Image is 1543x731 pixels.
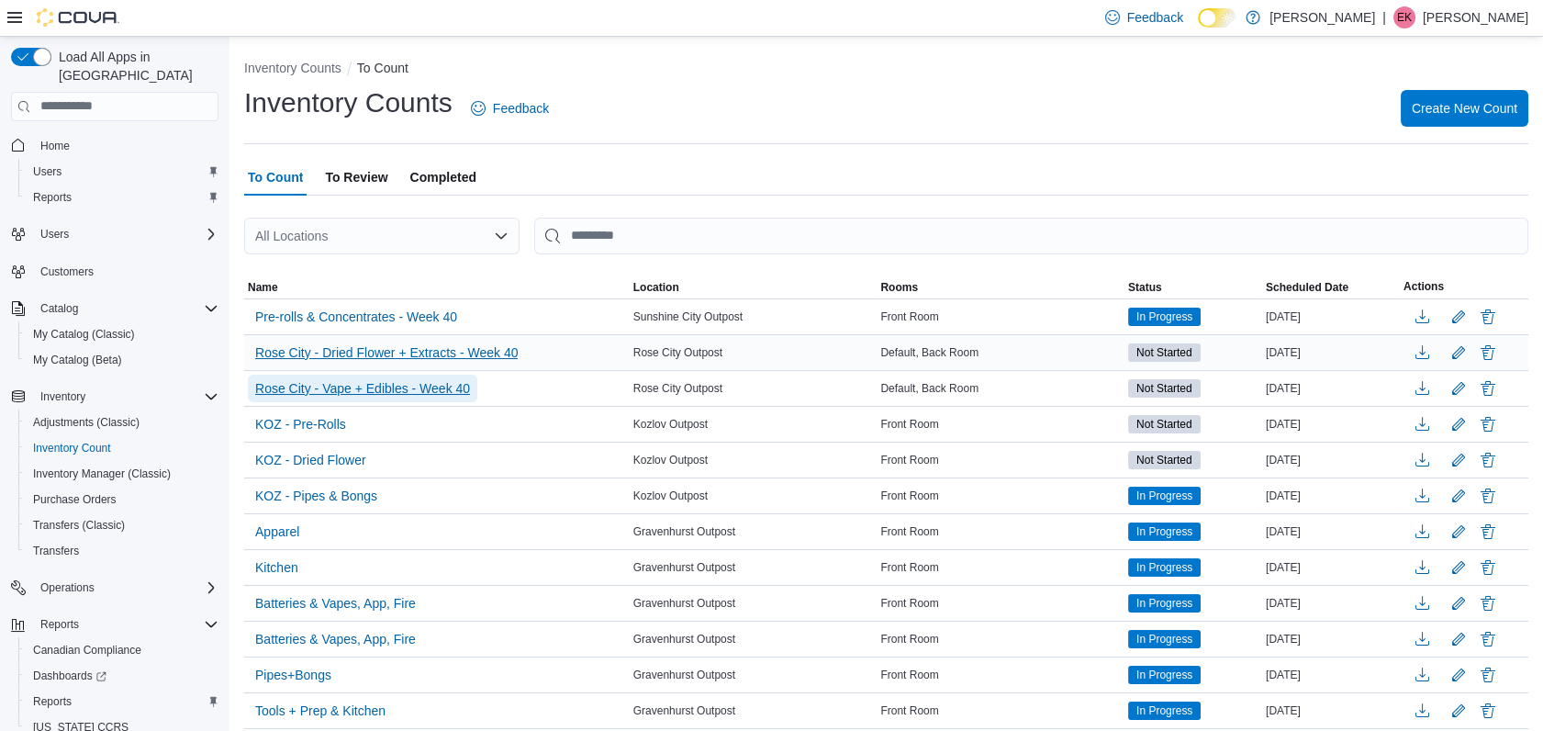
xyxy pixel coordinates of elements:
div: Front Room [877,700,1124,722]
div: [DATE] [1262,700,1400,722]
button: KOZ - Dried Flower [248,446,374,474]
button: KOZ - Pipes & Bongs [248,482,385,510]
span: Kozlov Outpost [633,453,708,467]
input: Dark Mode [1198,8,1236,28]
button: Delete [1477,628,1499,650]
span: Rose City - Vape + Edibles - Week 40 [255,379,470,398]
button: Scheduled Date [1262,276,1400,298]
span: In Progress [1128,308,1201,326]
button: Pipes+Bongs [248,661,339,689]
a: Dashboards [26,665,114,687]
span: Gravenhurst Outpost [633,560,735,575]
button: Kitchen [248,554,306,581]
button: Delete [1477,342,1499,364]
span: Not Started [1136,380,1192,397]
span: Reports [26,186,218,208]
span: Kozlov Outpost [633,489,708,503]
div: [DATE] [1262,449,1400,471]
button: Edit count details [1448,625,1470,653]
span: Purchase Orders [26,489,218,511]
span: Reports [40,617,79,632]
span: In Progress [1136,703,1192,719]
a: Users [26,161,69,183]
div: [DATE] [1262,592,1400,614]
button: Users [18,159,226,185]
span: EK [1397,6,1412,28]
span: Reports [33,613,218,635]
button: Inventory Manager (Classic) [18,461,226,487]
button: Status [1124,276,1262,298]
button: Adjustments (Classic) [18,410,226,435]
button: Users [4,221,226,247]
a: Reports [26,691,79,713]
span: Pre-rolls & Concentrates - Week 40 [255,308,457,326]
button: My Catalog (Classic) [18,321,226,347]
div: [DATE] [1262,664,1400,686]
span: In Progress [1128,487,1201,505]
span: Status [1128,280,1162,295]
button: Purchase Orders [18,487,226,512]
div: Default, Back Room [877,342,1124,364]
span: Gravenhurst Outpost [633,524,735,539]
div: Front Room [877,413,1124,435]
span: In Progress [1136,595,1192,612]
button: Canadian Compliance [18,637,226,663]
button: Users [33,223,76,245]
span: Not Started [1136,452,1192,468]
button: Operations [33,577,102,599]
p: [PERSON_NAME] [1269,6,1375,28]
button: Delete [1477,485,1499,507]
span: My Catalog (Beta) [33,353,122,367]
span: Customers [33,260,218,283]
span: Users [33,223,218,245]
div: [DATE] [1262,413,1400,435]
a: Customers [33,261,101,283]
button: Edit count details [1448,697,1470,725]
button: Inventory Counts [244,61,341,75]
span: Users [33,164,61,179]
span: My Catalog (Beta) [26,349,218,371]
span: Completed [410,159,476,196]
img: Cova [37,8,119,27]
button: Transfers [18,538,226,564]
div: Default, Back Room [877,377,1124,399]
span: Batteries & Vapes, App, Fire [255,594,416,613]
div: Front Room [877,664,1124,686]
button: Home [4,132,226,159]
button: Inventory [33,386,93,408]
span: Dashboards [33,669,106,683]
span: Dashboards [26,665,218,687]
span: Inventory [33,386,218,408]
span: My Catalog (Classic) [33,327,135,342]
span: Batteries & Vapes, App, Fire [255,630,416,648]
span: Scheduled Date [1266,280,1348,295]
button: Edit count details [1448,303,1470,331]
button: Delete [1477,664,1499,686]
span: Transfers [26,540,218,562]
span: Inventory Manager (Classic) [33,467,171,481]
button: My Catalog (Beta) [18,347,226,373]
button: Delete [1477,557,1499,579]
div: [DATE] [1262,521,1400,543]
button: Pre-rolls & Concentrates - Week 40 [248,303,464,331]
span: Transfers (Classic) [26,514,218,536]
span: Kozlov Outpost [633,417,708,432]
button: Edit count details [1448,446,1470,474]
div: Front Room [877,592,1124,614]
button: Delete [1477,592,1499,614]
div: [DATE] [1262,628,1400,650]
a: Feedback [464,90,556,127]
span: KOZ - Pre-Rolls [255,415,346,433]
span: Apparel [255,523,299,541]
button: Edit count details [1448,554,1470,581]
button: Reports [4,612,226,637]
a: Home [33,135,77,157]
div: [DATE] [1262,342,1400,364]
button: Delete [1477,521,1499,543]
span: Home [33,134,218,157]
span: Inventory [40,389,85,404]
div: Front Room [877,628,1124,650]
a: Adjustments (Classic) [26,411,147,433]
button: To Count [357,61,408,75]
span: Catalog [33,298,218,320]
